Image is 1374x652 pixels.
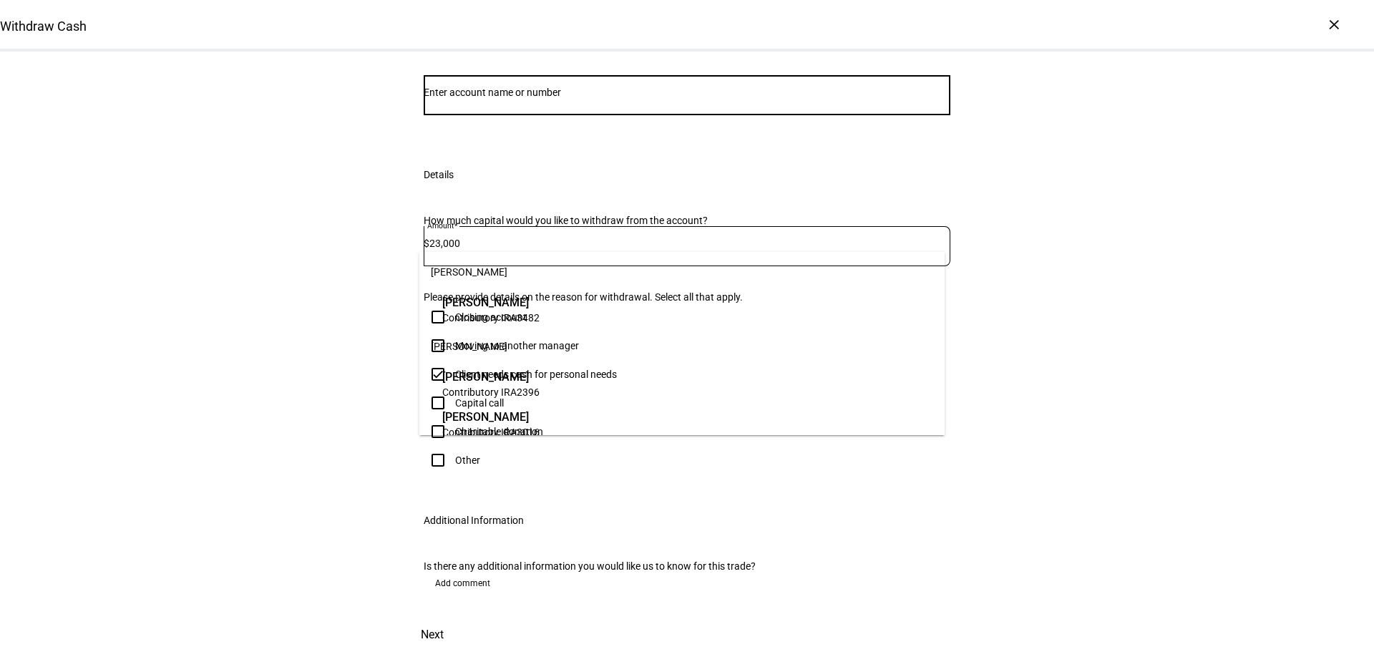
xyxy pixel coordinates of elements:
[401,618,464,652] button: Next
[439,365,543,402] div: Robert G Holly
[424,238,429,249] span: $
[424,169,454,180] div: Details
[431,266,507,278] span: [PERSON_NAME]
[442,312,517,323] span: Contributory IRA
[442,369,540,385] span: [PERSON_NAME]
[455,454,480,466] div: Other
[1322,13,1345,36] div: ×
[517,427,540,438] span: 3016
[431,341,507,352] span: [PERSON_NAME]
[435,572,490,595] span: Add comment
[424,87,950,98] input: Number
[439,405,543,442] div: Robert G Holly
[442,427,517,438] span: Contributory IRA
[424,560,950,572] div: Is there any additional information you would like us to know for this trade?
[442,294,540,311] span: [PERSON_NAME]
[424,572,502,595] button: Add comment
[517,386,540,398] span: 2396
[517,312,540,323] span: 3482
[439,291,543,328] div: Raymond E Sheehy
[421,618,444,652] span: Next
[442,386,517,398] span: Contributory IRA
[424,215,950,226] div: How much capital would you like to withdraw from the account?
[442,409,540,425] span: [PERSON_NAME]
[427,221,457,230] mat-label: Amount*
[424,515,524,526] div: Additional Information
